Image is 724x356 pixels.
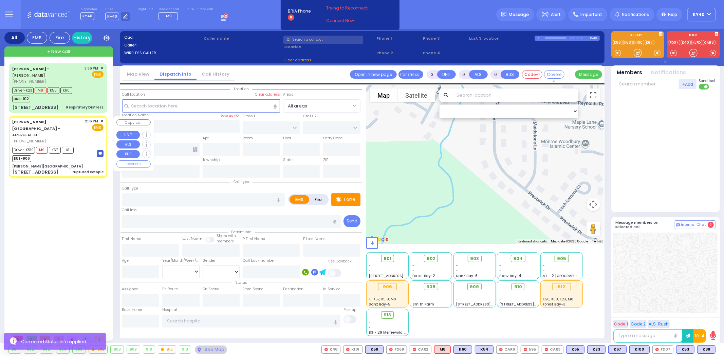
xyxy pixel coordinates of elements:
span: 0 [708,222,714,228]
span: 913 [384,312,391,318]
button: Code 2 [630,320,647,328]
div: BLS [566,345,584,354]
div: ALS KJ [434,345,451,354]
span: EMS [92,71,104,78]
span: 2:16 PM [85,119,98,124]
img: red-radio-icon.svg [545,348,548,351]
label: Apt [203,136,209,141]
label: Hospital [162,307,177,313]
input: Search location here [122,99,280,112]
span: Send text [699,78,716,83]
button: ALS [116,140,140,149]
label: First Name [122,236,142,242]
img: red-radio-icon.svg [413,348,416,351]
button: KY40 [688,8,716,21]
span: Phone 4 [423,50,467,56]
div: BLS [629,345,650,354]
span: K1, K57, K519, M9 [369,297,396,302]
button: UNIT [437,70,456,79]
label: Room [243,136,253,141]
label: Areas [283,92,293,97]
div: [STREET_ADDRESS] [12,169,59,176]
label: Cad: [124,35,202,40]
label: Medic on call [159,7,180,12]
a: K40 [681,40,691,45]
span: Status [232,280,250,285]
img: message-box.svg [97,150,104,157]
span: - [499,297,501,302]
span: - [369,320,371,325]
div: K60 [453,345,472,354]
label: Call Info [122,207,137,213]
span: BUS-912 [12,96,30,102]
span: K1 [62,147,74,154]
span: - [543,263,545,268]
div: 595 [521,345,539,354]
span: members [217,239,234,244]
span: All areas [283,99,360,112]
span: Notifications [622,12,649,18]
a: Map View [122,71,154,77]
label: Cross 2 [303,114,317,119]
small: Share with [217,233,236,238]
span: BG - 29 Merriewold S. [369,330,407,335]
span: [PERSON_NAME] - [12,66,49,72]
a: Open this area in Google Maps (opens a new window) [368,235,390,244]
span: - [456,263,458,268]
button: Transfer call [398,70,423,79]
span: 908 [426,283,435,290]
div: K54 [475,345,494,354]
button: Map camera controls [587,198,600,211]
div: K67 [608,345,627,354]
label: In Service [323,286,340,292]
span: Driver-K23 [12,87,34,94]
span: K60 [60,87,72,94]
span: - [369,268,371,273]
a: K67 [645,40,654,45]
div: BLS [475,345,494,354]
img: red-radio-icon.svg [346,348,350,351]
div: All [4,32,25,44]
input: Search a contact [283,36,363,44]
div: K100 [629,345,650,354]
label: EMS [290,195,309,204]
div: BLS [365,345,384,354]
label: Last Name [182,236,202,241]
span: M9 [166,13,172,19]
span: - [499,292,501,297]
div: BLS [697,345,716,354]
div: K101 [343,345,363,354]
div: 912 [158,346,176,353]
button: ALS [469,70,488,79]
span: 909 [470,283,479,290]
div: M8 [434,345,451,354]
div: K48 [321,345,340,354]
span: Sanz Bay-5 [369,302,391,307]
label: State [283,157,293,163]
span: - [456,292,458,297]
div: ruptured ectopic [73,170,104,175]
span: [PHONE_NUMBER] [12,138,46,144]
div: K88 [697,345,716,354]
div: [PERSON_NAME][GEOGRAPHIC_DATA] [12,164,83,169]
a: History [72,32,92,44]
span: Internal Chat [681,222,706,227]
span: - [412,263,414,268]
a: [PERSON_NAME] [12,66,49,78]
span: K-40 [105,13,119,20]
span: Smith Farm [412,302,434,307]
a: KJFD [691,40,702,45]
label: P Last Name [303,236,326,242]
button: Internal Chat 0 [675,220,716,229]
span: - [543,268,545,273]
label: Township [203,157,220,163]
span: Other building occupants [193,147,198,152]
button: UNIT [116,131,140,139]
label: Caller: [124,42,202,48]
button: Message [575,70,602,79]
span: Alert [551,12,561,18]
div: 909 [127,346,140,353]
div: Corrected Status Info applied. [21,338,101,345]
span: [STREET_ADDRESS][PERSON_NAME] [499,302,563,307]
div: BLS [608,345,627,354]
